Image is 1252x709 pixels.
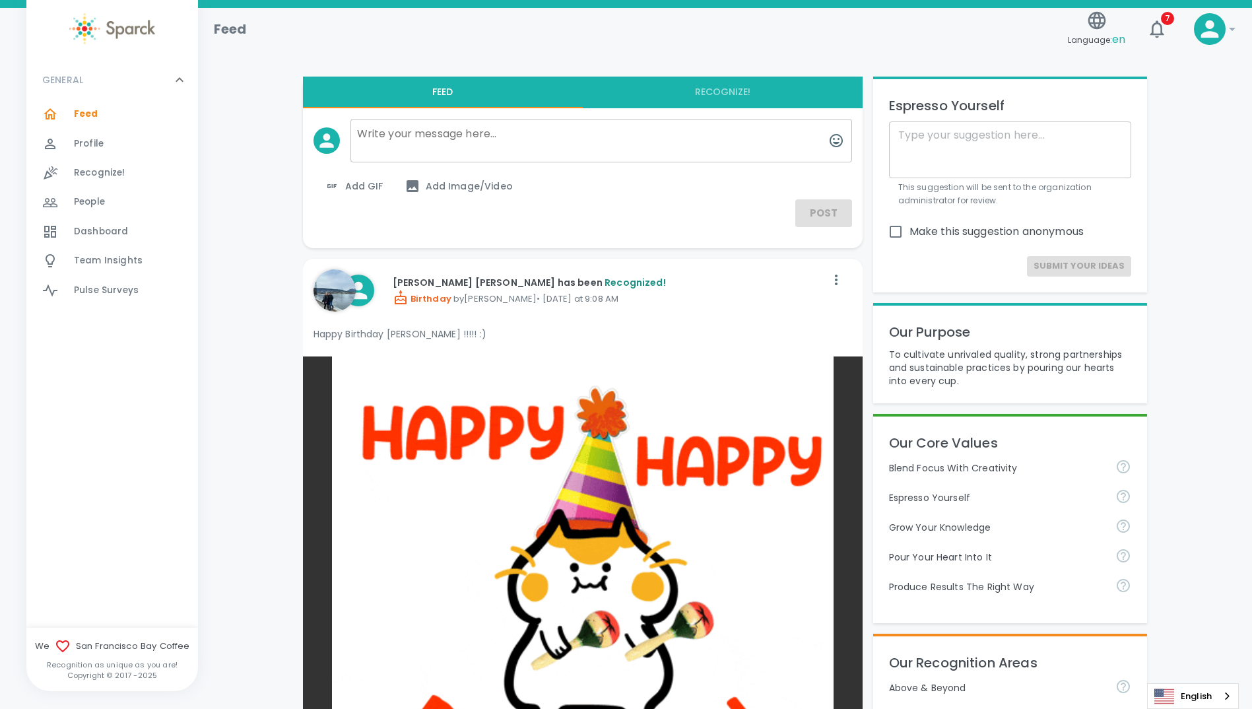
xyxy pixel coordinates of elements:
[26,129,198,158] a: Profile
[1161,12,1174,25] span: 7
[889,95,1132,116] p: Espresso Yourself
[1147,683,1239,709] div: Language
[1063,6,1131,53] button: Language:en
[1148,684,1238,708] a: English
[313,327,852,341] p: Happy Birthday [PERSON_NAME] !!!!! :)
[889,580,1105,593] p: Produce Results The Right Way
[74,284,139,297] span: Pulse Surveys
[1112,32,1125,47] span: en
[889,348,1132,388] p: To cultivate unrivaled quality, strong partnerships and sustainable practices by pouring our hear...
[26,670,198,681] p: Copyright © 2017 - 2025
[889,521,1105,534] p: Grow Your Knowledge
[313,269,356,312] img: Picture of Anna Belle Heredia
[26,246,198,275] a: Team Insights
[889,551,1105,564] p: Pour Your Heart Into It
[74,225,128,238] span: Dashboard
[1115,548,1131,564] svg: Come to work to make a difference in your own way
[74,137,104,151] span: Profile
[889,432,1132,454] p: Our Core Values
[324,178,383,194] span: Add GIF
[74,108,98,121] span: Feed
[1068,31,1125,49] span: Language:
[909,224,1084,240] span: Make this suggestion anonymous
[26,60,198,100] div: GENERAL
[393,276,826,289] p: [PERSON_NAME] [PERSON_NAME] has been
[26,13,198,44] a: Sparck logo
[26,659,198,670] p: Recognition as unique as you are!
[583,77,863,108] button: Recognize!
[1141,13,1173,45] button: 7
[405,178,513,194] span: Add Image/Video
[42,73,83,86] p: GENERAL
[889,321,1132,343] p: Our Purpose
[889,491,1105,504] p: Espresso Yourself
[26,217,198,246] a: Dashboard
[303,77,583,108] button: Feed
[1115,679,1131,694] svg: For going above and beyond!
[393,290,826,306] p: by [PERSON_NAME] • [DATE] at 9:08 AM
[26,158,198,187] a: Recognize!
[1115,489,1131,504] svg: Share your voice and your ideas
[26,100,198,129] a: Feed
[26,100,198,310] div: GENERAL
[74,254,143,267] span: Team Insights
[26,187,198,217] a: People
[1115,578,1131,593] svg: Find success working together and doing the right thing
[898,181,1123,207] p: This suggestion will be sent to the organization administrator for review.
[889,461,1105,475] p: Blend Focus With Creativity
[74,195,105,209] span: People
[26,276,198,305] a: Pulse Surveys
[1147,683,1239,709] aside: Language selected: English
[74,166,125,180] span: Recognize!
[1115,459,1131,475] svg: Achieve goals today and innovate for tomorrow
[303,77,863,108] div: interaction tabs
[605,276,666,289] span: Recognized!
[214,18,247,40] h1: Feed
[1115,518,1131,534] svg: Follow your curiosity and learn together
[889,681,1105,694] p: Above & Beyond
[26,638,198,654] span: We San Francisco Bay Coffee
[889,652,1132,673] p: Our Recognition Areas
[69,13,155,44] img: Sparck logo
[393,292,451,305] span: Birthday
